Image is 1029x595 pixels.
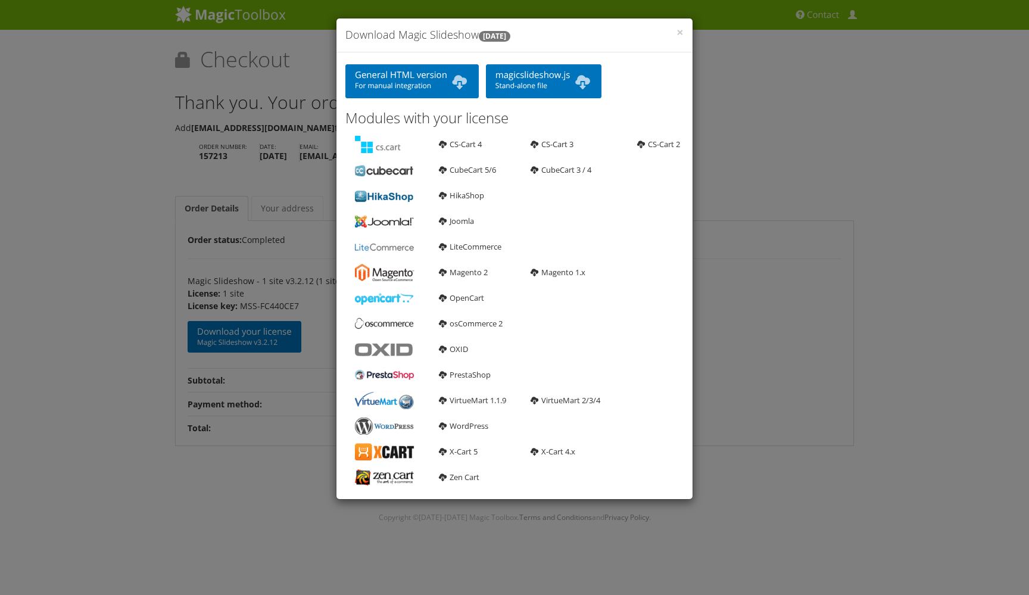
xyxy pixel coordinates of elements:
span: × [676,24,684,41]
a: Joomla [439,216,474,226]
h3: Modules with your license [345,110,684,126]
a: General HTML versionFor manual integration [345,64,479,98]
h4: Download Magic Slideshow [345,27,684,43]
a: CubeCart 3 / 4 [531,164,591,175]
a: Zen Cart [439,472,479,482]
span: For manual integration [355,81,469,91]
a: X-Cart 4.x [531,446,575,457]
a: WordPress [439,420,488,431]
a: Magento 2 [439,267,488,278]
a: X-Cart 5 [439,446,478,457]
a: HikaShop [439,190,484,201]
a: osCommerce 2 [439,318,503,329]
a: CS-Cart 2 [637,139,680,149]
button: Close [676,26,684,39]
a: VirtueMart 2/3/4 [531,395,600,406]
b: [DATE] [479,31,510,42]
td: Magic Slideshow - 1 site v3.2.12 (1 site) [188,271,358,368]
a: VirtueMart 1.1.9 [439,395,506,406]
span: Stand-alone file [495,81,593,91]
a: OpenCart [439,292,484,303]
a: OXID [439,344,468,354]
a: magicslideshow.jsStand-alone file [486,64,602,98]
a: PrestaShop [439,369,491,380]
a: Magento 1.x [531,267,585,278]
a: CS-Cart 4 [439,139,482,149]
a: LiteCommerce [439,241,501,252]
a: CubeCart 5/6 [439,164,496,175]
a: CS-Cart 3 [531,139,573,149]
